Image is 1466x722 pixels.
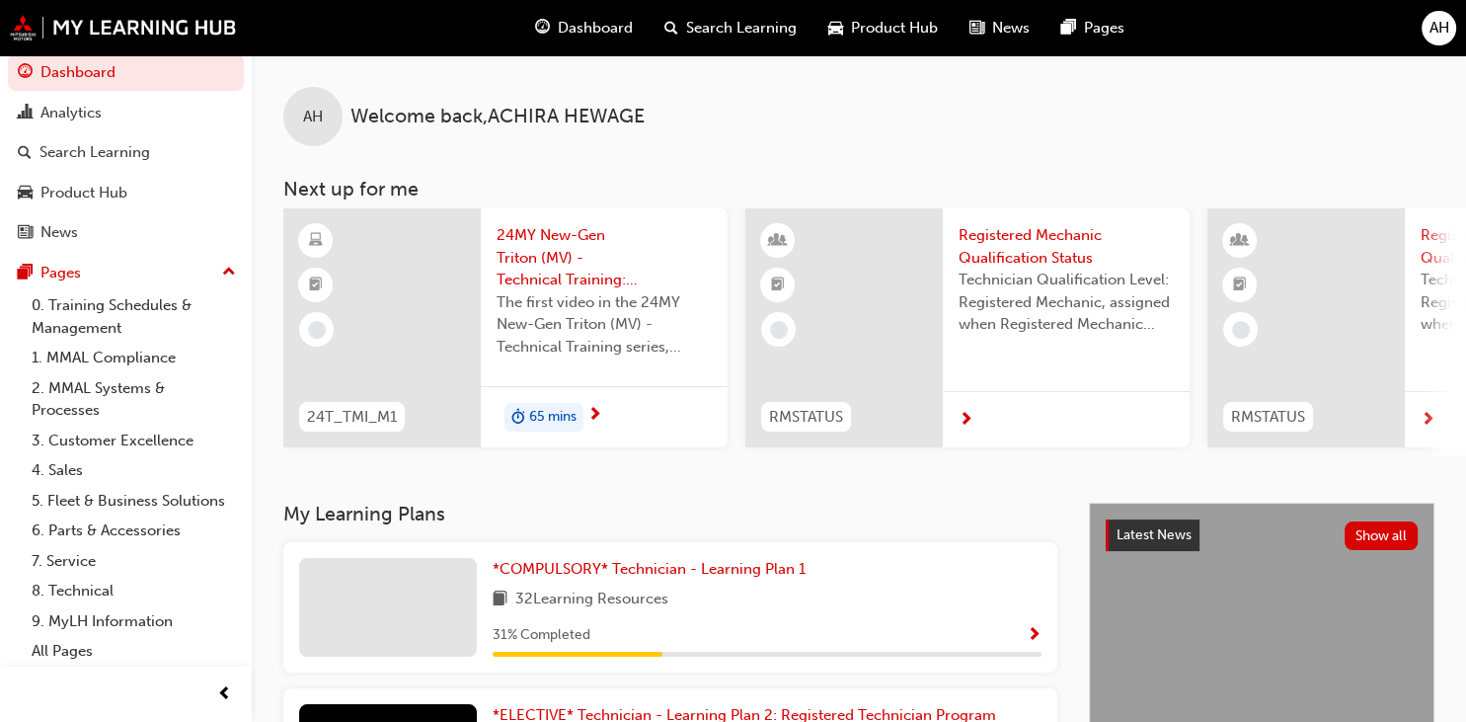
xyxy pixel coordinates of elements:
span: news-icon [18,224,33,242]
a: 1. MMAL Compliance [24,343,244,373]
span: search-icon [664,16,678,40]
span: 24MY New-Gen Triton (MV) - Technical Training: Video 1 of 3 [497,224,712,291]
a: News [8,214,244,251]
span: RMSTATUS [1231,406,1305,429]
a: news-iconNews [954,8,1045,48]
span: learningRecordVerb_NONE-icon [1232,321,1250,339]
span: Registered Mechanic Qualification Status [959,224,1174,269]
a: guage-iconDashboard [519,8,649,48]
span: car-icon [18,185,33,202]
a: 5. Fleet & Business Solutions [24,486,244,517]
span: car-icon [828,16,843,40]
a: Search Learning [8,134,244,171]
span: AH [303,106,323,128]
a: 24T_TMI_M124MY New-Gen Triton (MV) - Technical Training: Video 1 of 3The first video in the 24MY ... [283,208,728,447]
span: Search Learning [686,17,797,40]
button: DashboardAnalyticsSearch LearningProduct HubNews [8,50,244,255]
a: 4. Sales [24,455,244,486]
span: Latest News [1117,526,1192,543]
a: 9. MyLH Information [24,606,244,637]
div: News [40,221,78,244]
img: mmal [10,15,237,40]
span: duration-icon [511,405,525,431]
span: next-icon [587,407,602,425]
span: booktick-icon [771,273,785,298]
a: Dashboard [8,54,244,91]
span: guage-icon [18,64,33,82]
span: RMSTATUS [769,406,843,429]
a: 0. Training Schedules & Management [24,290,244,343]
div: Product Hub [40,182,127,204]
a: search-iconSearch Learning [649,8,812,48]
div: Search Learning [39,141,150,164]
a: 7. Service [24,546,244,577]
span: Welcome back , ACHIRA HEWAGE [350,106,645,128]
a: Product Hub [8,175,244,211]
div: Analytics [40,102,102,124]
button: Show all [1345,521,1419,550]
span: up-icon [222,260,236,285]
span: next-icon [959,412,973,430]
span: book-icon [493,588,507,612]
span: pages-icon [18,265,33,282]
span: prev-icon [217,682,232,707]
span: Pages [1084,17,1124,40]
span: chart-icon [18,105,33,122]
span: 24T_TMI_M1 [307,406,397,429]
a: Analytics [8,95,244,131]
span: Show Progress [1027,627,1042,645]
a: Latest NewsShow all [1106,520,1418,551]
a: 3. Customer Excellence [24,426,244,456]
span: booktick-icon [309,273,323,298]
span: learningResourceType_INSTRUCTOR_LED-icon [771,228,785,254]
button: Show Progress [1027,623,1042,648]
h3: Next up for me [252,178,1466,201]
a: RMSTATUSRegistered Mechanic Qualification StatusTechnician Qualification Level: Registered Mechan... [745,208,1190,447]
span: booktick-icon [1233,273,1247,298]
a: 6. Parts & Accessories [24,516,244,546]
span: Technician Qualification Level: Registered Mechanic, assigned when Registered Mechanic modules ha... [959,269,1174,336]
span: AH [1429,17,1449,40]
a: car-iconProduct Hub [812,8,954,48]
a: *COMPULSORY* Technician - Learning Plan 1 [493,558,813,581]
span: learningResourceType_ELEARNING-icon [309,228,323,254]
span: learningRecordVerb_NONE-icon [308,321,326,339]
span: 65 mins [529,406,577,429]
a: 2. MMAL Systems & Processes [24,373,244,426]
a: 8. Technical [24,576,244,606]
span: next-icon [1421,412,1435,430]
span: learningRecordVerb_NONE-icon [770,321,788,339]
span: 32 Learning Resources [515,588,668,612]
span: search-icon [18,144,32,162]
span: The first video in the 24MY New-Gen Triton (MV) - Technical Training series, covering: Engine [497,291,712,359]
span: guage-icon [535,16,550,40]
button: Pages [8,255,244,291]
span: Product Hub [851,17,938,40]
span: Dashboard [558,17,633,40]
div: Pages [40,262,81,284]
button: AH [1422,11,1456,45]
span: news-icon [969,16,984,40]
span: pages-icon [1061,16,1076,40]
span: learningResourceType_INSTRUCTOR_LED-icon [1233,228,1247,254]
span: News [992,17,1030,40]
a: pages-iconPages [1045,8,1140,48]
h3: My Learning Plans [283,503,1057,525]
span: 31 % Completed [493,624,590,647]
span: *COMPULSORY* Technician - Learning Plan 1 [493,560,806,578]
a: All Pages [24,636,244,667]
